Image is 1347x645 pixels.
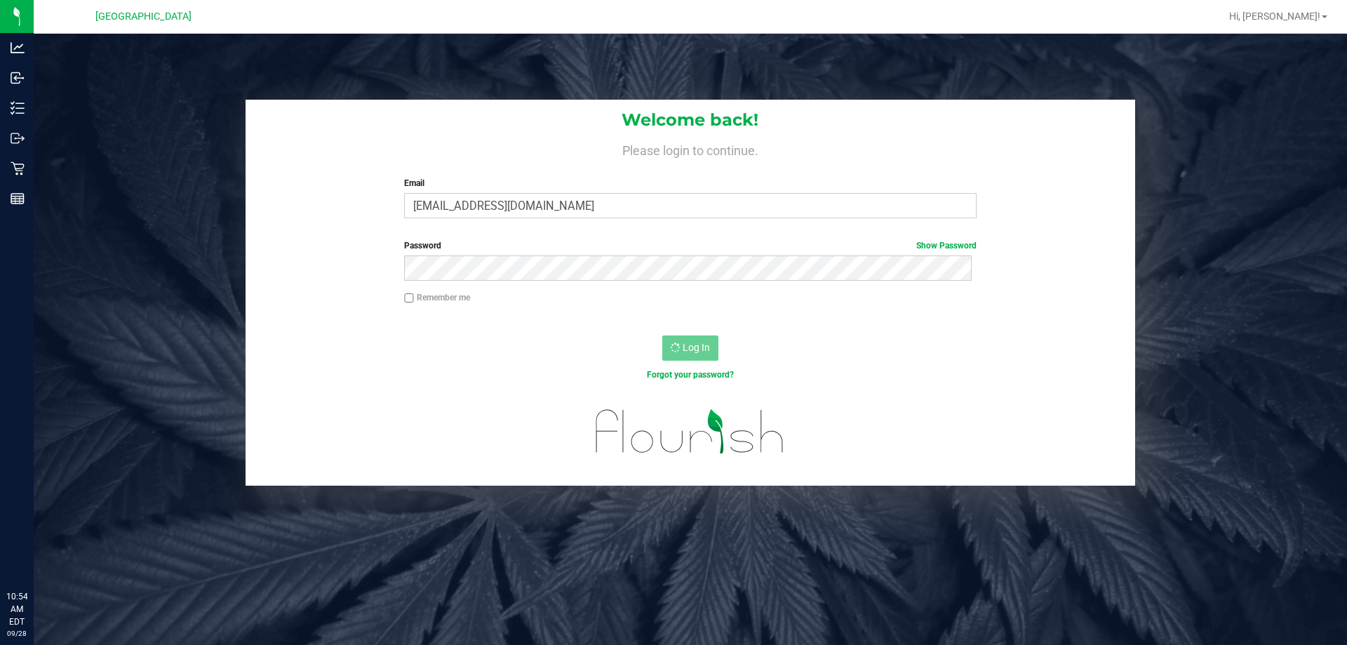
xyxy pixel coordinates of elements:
[6,590,27,628] p: 10:54 AM EDT
[662,335,718,361] button: Log In
[11,192,25,206] inline-svg: Reports
[11,131,25,145] inline-svg: Outbound
[11,41,25,55] inline-svg: Analytics
[683,342,710,353] span: Log In
[647,370,734,380] a: Forgot your password?
[6,628,27,639] p: 09/28
[11,101,25,115] inline-svg: Inventory
[95,11,192,22] span: [GEOGRAPHIC_DATA]
[916,241,977,251] a: Show Password
[404,291,470,304] label: Remember me
[1229,11,1320,22] span: Hi, [PERSON_NAME]!
[404,241,441,251] span: Password
[11,71,25,85] inline-svg: Inbound
[246,140,1135,157] h4: Please login to continue.
[404,293,414,303] input: Remember me
[11,161,25,175] inline-svg: Retail
[246,111,1135,129] h1: Welcome back!
[579,396,801,467] img: flourish_logo.svg
[404,177,976,189] label: Email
